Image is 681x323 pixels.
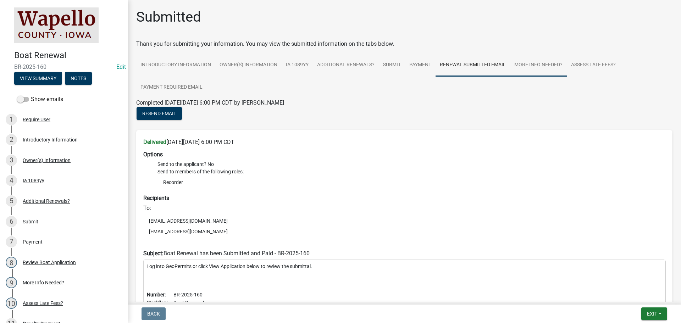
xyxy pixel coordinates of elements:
[116,63,126,70] a: Edit
[136,9,201,26] h1: Submitted
[65,72,92,85] button: Notes
[6,114,17,125] div: 1
[116,63,126,70] wm-modal-confirm: Edit Application Number
[157,168,665,189] li: Send to members of the following roles:
[157,177,665,188] li: Recorder
[143,250,164,257] strong: Subject:
[405,54,436,77] a: Payment
[23,239,43,244] div: Payment
[23,280,64,285] div: More Info Needed?
[137,107,182,120] button: Resend Email
[23,260,76,265] div: Review Boat Application
[142,111,176,116] span: Resend Email
[647,311,657,317] span: Exit
[6,297,17,309] div: 10
[143,139,166,145] strong: Delivered
[23,199,70,204] div: Additional Renewals?
[14,63,113,70] span: BR-2025-160
[6,236,17,247] div: 7
[23,219,38,224] div: Submit
[567,54,620,77] a: Assess Late Fees?
[136,76,207,99] a: Payment Required Email
[143,216,665,226] li: [EMAIL_ADDRESS][DOMAIN_NAME]
[379,54,405,77] a: Submit
[147,311,160,317] span: Back
[157,161,665,168] li: Send to the applicant? No
[14,72,62,85] button: View Summary
[65,76,92,82] wm-modal-confirm: Notes
[23,178,44,183] div: Ia 1089yy
[146,263,662,270] p: Log into GeoPermits or click View Application below to review the submittal.
[173,299,253,307] td: Boat Renewal
[510,54,567,77] a: More Info Needed?
[143,250,665,257] h6: Boat Renewal has been Submitted and Paid - BR-2025-160
[143,226,665,237] li: [EMAIL_ADDRESS][DOMAIN_NAME]
[282,54,313,77] a: Ia 1089yy
[14,7,99,43] img: Wapello County, Iowa
[641,307,667,320] button: Exit
[6,134,17,145] div: 2
[173,291,253,299] td: BR-2025-160
[143,151,163,158] strong: Options
[6,155,17,166] div: 3
[23,117,50,122] div: Require User
[23,158,71,163] div: Owner(s) Information
[23,301,63,306] div: Assess Late Fees?
[147,300,169,306] b: Workflow:
[17,95,63,104] label: Show emails
[6,175,17,186] div: 4
[436,54,510,77] a: Renewal Submitted Email
[14,76,62,82] wm-modal-confirm: Summary
[143,139,665,145] h6: [DATE][DATE] 6:00 PM CDT
[6,195,17,207] div: 5
[6,257,17,268] div: 8
[136,40,672,48] div: Thank you for submitting your information. You may view the submitted information on the tabs below.
[23,137,78,142] div: Introductory Information
[6,277,17,288] div: 9
[14,50,122,61] h4: Boat Renewal
[215,54,282,77] a: Owner(s) Information
[142,307,166,320] button: Back
[6,216,17,227] div: 6
[136,54,215,77] a: Introductory Information
[143,195,169,201] strong: Recipients
[313,54,379,77] a: Additional Renewals?
[143,205,665,211] h6: To:
[147,292,166,297] b: Number:
[136,99,284,106] span: Completed [DATE][DATE] 6:00 PM CDT by [PERSON_NAME]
